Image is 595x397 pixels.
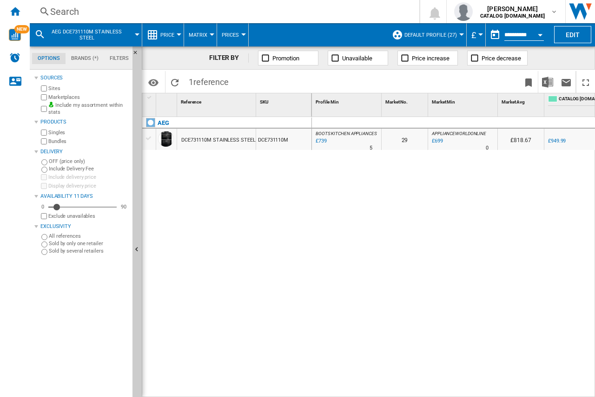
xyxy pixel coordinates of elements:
span: £ [471,30,476,40]
div: £949.99 [548,138,566,144]
div: DCE731110M [256,129,311,150]
button: Bookmark this report [519,71,538,93]
input: Sold by several retailers [41,249,47,255]
label: Include my assortment within stats [48,102,129,116]
span: 1 [184,71,233,91]
div: Sort None [430,93,497,108]
button: Reload [165,71,184,93]
span: Default profile (27) [404,32,457,38]
button: Price increase [397,51,458,65]
span: Prices [222,32,239,38]
button: Edit [554,26,591,43]
input: Singles [41,130,47,136]
div: Sort None [179,93,256,108]
md-slider: Availability [48,202,117,212]
div: AEG DCE731110M STAINLESS STEEL [34,23,137,46]
div: Delivery Time : 0 day [486,143,489,153]
img: wise-card.svg [9,29,21,41]
label: OFF (price only) [49,158,129,165]
label: Include Delivery Fee [49,165,129,172]
button: Promotion [258,51,318,65]
span: Promotion [272,55,299,62]
div: Sources [40,74,129,82]
div: Reference Sort None [179,93,256,108]
button: Prices [222,23,244,46]
div: Sort None [158,93,177,108]
span: reference [193,77,229,87]
button: AEG DCE731110M STAINLESS STEEL [49,23,133,46]
md-tab-item: Brands (*) [66,53,104,64]
label: Sold by only one retailer [49,240,129,247]
div: Availability 11 Days [40,193,129,200]
input: All references [41,234,47,240]
input: Display delivery price [41,183,47,189]
label: Sold by several retailers [49,247,129,254]
span: Matrix [189,32,207,38]
label: Exclude unavailables [48,213,129,220]
input: Include Delivery Fee [41,167,47,173]
b: CATALOG [DOMAIN_NAME] [480,13,545,19]
div: Market Min Sort None [430,93,497,108]
div: Profile Min Sort None [314,93,381,108]
span: Reference [181,99,201,104]
input: Include delivery price [41,174,47,180]
div: Sort None [500,93,544,108]
div: Last updated : Tuesday, 14 October 2025 21:03 [314,137,327,146]
span: BOOTS KITCHEN APPLIANCES [316,131,377,136]
label: Marketplaces [48,94,129,101]
div: Sort None [258,93,311,108]
button: Maximize [576,71,595,93]
span: AEG DCE731110M STAINLESS STEEL [49,29,124,41]
div: Default profile (27) [392,23,462,46]
span: SKU [260,99,269,104]
button: £ [471,23,481,46]
span: NEW [14,25,29,33]
div: Market Avg Sort None [500,93,544,108]
button: Price [160,23,179,46]
button: Send this report by email [557,71,575,93]
span: Market No. [385,99,408,104]
label: All references [49,233,129,240]
div: Last updated : Wednesday, 15 October 2025 00:31 [430,137,443,146]
div: Delivery [40,148,129,156]
div: Sort None [383,93,428,108]
button: Matrix [189,23,212,46]
div: FILTER BY [209,53,249,63]
span: [PERSON_NAME] [480,4,545,13]
img: excel-24x24.png [542,77,553,88]
button: Unavailable [328,51,388,65]
button: Default profile (27) [404,23,462,46]
label: Singles [48,129,129,136]
input: OFF (price only) [41,159,47,165]
div: 29 [382,129,428,150]
div: 0 [39,203,46,210]
md-menu: Currency [467,23,486,46]
input: Include my assortment within stats [41,103,47,115]
div: SKU Sort None [258,93,311,108]
div: 90 [119,203,129,210]
span: Price [160,32,174,38]
input: Marketplaces [41,94,47,100]
div: £949.99 [547,137,566,146]
span: Market Min [432,99,455,104]
button: Download in Excel [538,71,557,93]
span: Price increase [412,55,450,62]
span: APPLIANCEWORLDONLINE [432,131,486,136]
input: Display delivery price [41,213,47,219]
div: Market No. Sort None [383,93,428,108]
span: Profile Min [316,99,339,104]
span: Market Avg [502,99,525,104]
div: Products [40,118,129,126]
img: mysite-bg-18x18.png [48,102,54,107]
button: Price decrease [467,51,528,65]
label: Include delivery price [48,174,129,181]
div: £818.67 [498,129,544,150]
div: DCE731110M STAINLESS STEEL [181,130,255,151]
div: Delivery Time : 5 days [370,143,372,153]
button: Hide [132,46,144,63]
input: Sites [41,85,47,91]
div: Exclusivity [40,223,129,230]
img: alerts-logo.svg [9,52,20,63]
